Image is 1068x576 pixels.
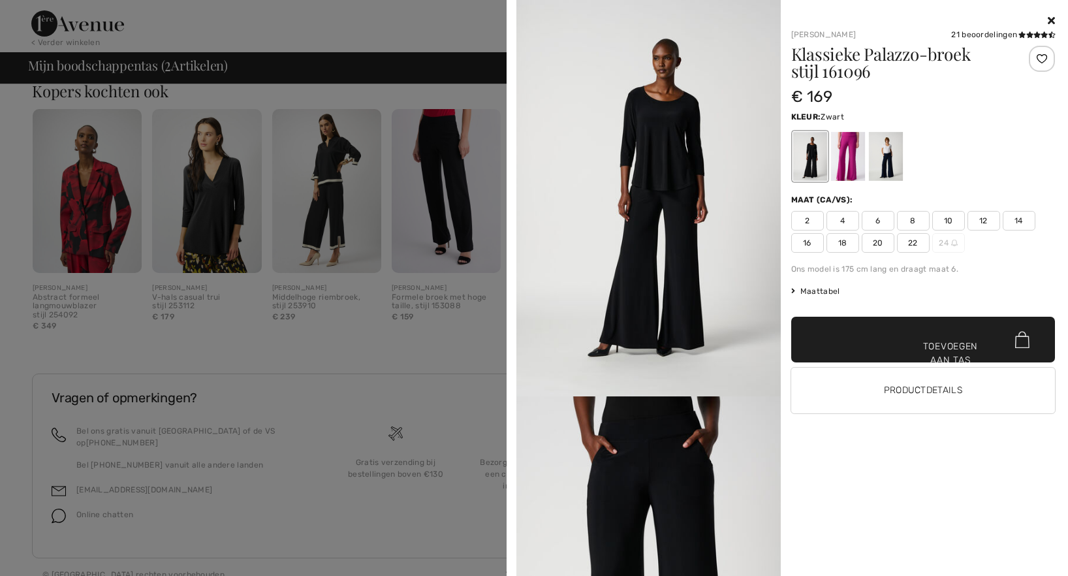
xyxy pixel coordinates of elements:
[793,132,826,181] div: Zwart
[821,112,844,121] font: Zwart
[875,216,880,225] font: 6
[873,238,883,248] font: 20
[910,216,915,225] font: 8
[840,216,845,225] font: 4
[791,30,856,39] a: [PERSON_NAME]
[944,216,953,225] font: 10
[951,30,1017,39] font: 21 beoordelingen
[1015,331,1029,348] img: Bag.svg
[791,195,853,204] font: Maat (CA/VS):
[791,368,1056,413] button: Productdetails
[951,240,958,246] img: ring-m.svg
[939,238,949,248] font: 24
[805,216,809,225] font: 2
[908,238,918,248] font: 22
[838,238,847,248] font: 18
[791,42,971,82] font: Klassieke Palazzo-broek stijl 161096
[791,112,821,121] font: Kleur:
[884,385,962,396] font: Productdetails
[923,340,978,367] font: Toevoegen aan tas
[791,88,833,106] font: € 169
[800,287,840,296] font: Maattabel
[1014,216,1023,225] font: 14
[830,132,864,181] div: Paarse orchidee
[791,264,959,274] font: Ons model is 175 cm lang en draagt ​​maat 6.
[979,216,988,225] font: 12
[803,238,811,248] font: 16
[868,132,902,181] div: Middernachtblauw 40
[31,9,57,21] span: Chat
